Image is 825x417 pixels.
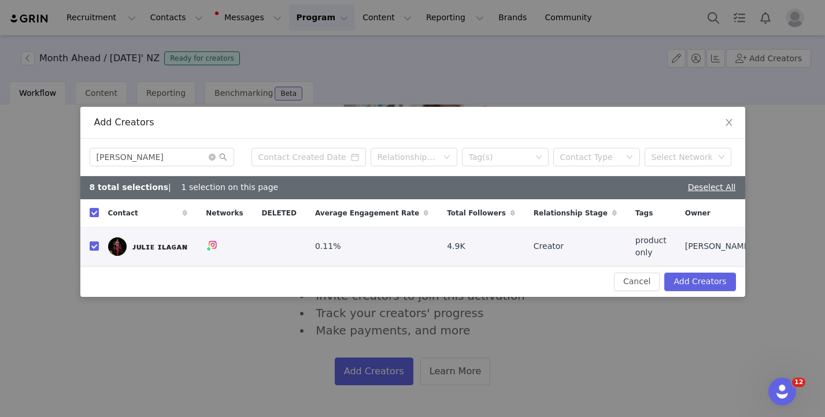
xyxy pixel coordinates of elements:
[132,242,188,251] div: ᴊᴜʟɪᴇ ɪʟᴀɢᴀɴ
[768,378,796,405] iframe: Intercom live chat
[94,116,731,129] div: Add Creators
[90,181,279,193] div: | 1 selection on this page
[718,154,725,162] i: icon: down
[315,240,341,252] span: 0.11%
[108,237,127,256] img: 56de0bd0-97e0-489a-8918-4835f21669cb.jpg
[351,153,359,161] i: icon: calendar
[90,148,234,166] input: Search...
[534,208,608,218] span: Relationship Stage
[614,273,660,291] button: Cancel
[208,240,217,250] img: instagram.svg
[108,237,188,256] a: ᴊᴜʟɪᴇ ɪʟᴀɢᴀɴ
[108,208,138,218] span: Contact
[560,151,620,163] div: Contact Type
[724,118,734,127] i: icon: close
[447,240,465,252] span: 4.9K
[469,151,531,163] div: Tag(s)
[315,208,419,218] span: Average Engagement Rate
[685,240,752,252] span: [PERSON_NAME]
[251,148,366,166] input: Contact Created Date
[447,208,506,218] span: Total Followers
[443,154,450,162] i: icon: down
[535,154,542,162] i: icon: down
[635,234,667,259] span: product only
[652,151,714,163] div: Select Network
[664,273,735,291] button: Add Creators
[688,183,736,192] a: Deselect All
[262,208,297,218] span: DELETED
[90,183,169,192] b: 8 total selections
[219,153,227,161] i: icon: search
[792,378,805,387] span: 12
[209,154,216,161] i: icon: close-circle
[534,240,564,252] span: Creator
[713,107,745,139] button: Close
[378,151,438,163] div: Relationship Stage
[685,208,711,218] span: Owner
[626,154,633,162] i: icon: down
[635,208,653,218] span: Tags
[206,208,243,218] span: Networks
